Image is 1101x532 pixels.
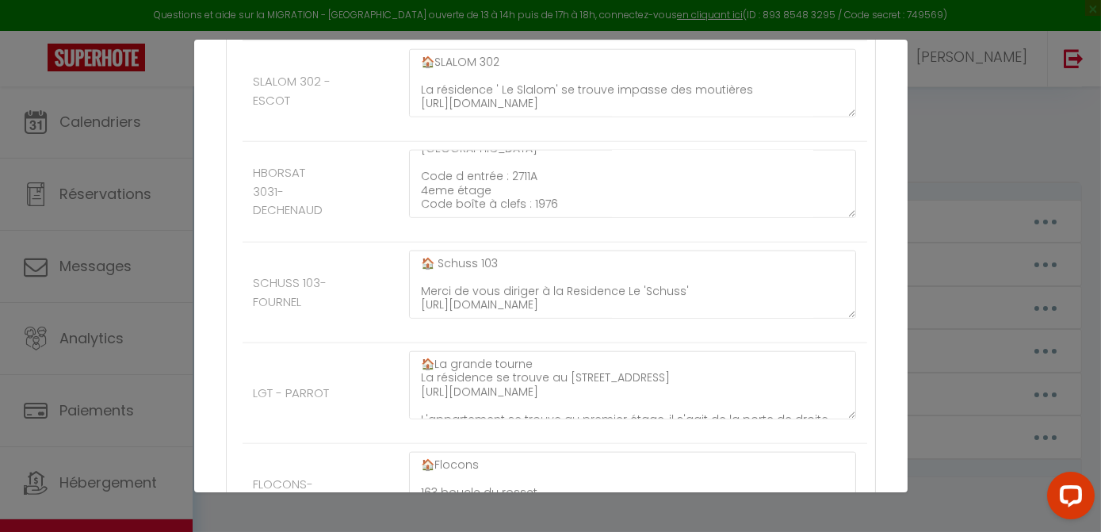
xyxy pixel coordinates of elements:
label: SLALOM 302 - ESCOT [253,72,336,109]
iframe: LiveChat chat widget [1034,465,1101,532]
label: LGT - PARROT [253,384,329,403]
label: HBORSAT 3031- DECHENAUD [253,163,336,220]
label: SCHUSS 103-FOURNEL [253,274,336,311]
label: FLOCONS-[PERSON_NAME] [253,475,345,512]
